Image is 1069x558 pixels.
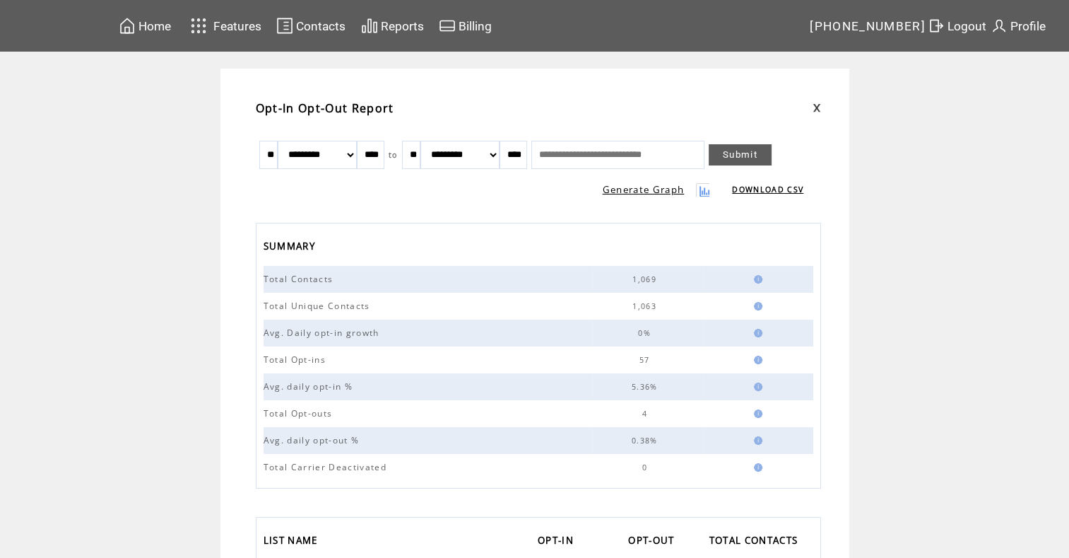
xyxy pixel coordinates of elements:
[264,273,337,285] span: Total Contacts
[264,434,363,446] span: Avg. daily opt-out %
[750,383,762,391] img: help.gif
[264,236,319,260] span: SUMMARY
[632,301,660,311] span: 1,063
[642,409,650,419] span: 4
[810,19,926,33] span: [PHONE_NUMBER]
[213,19,261,33] span: Features
[538,530,581,554] a: OPT-IN
[632,436,661,446] span: 0.38%
[439,17,456,35] img: creidtcard.svg
[264,327,383,339] span: Avg. Daily opt-in growth
[632,382,661,392] span: 5.36%
[750,409,762,418] img: help.gif
[274,15,348,37] a: Contacts
[732,185,803,194] a: DOWNLOAD CSV
[256,100,394,116] span: Opt-In Opt-Out Report
[264,530,321,554] span: LIST NAME
[389,150,398,160] span: to
[709,144,772,165] a: Submit
[359,15,426,37] a: Reports
[628,530,678,554] span: OPT-OUT
[437,15,494,37] a: Billing
[361,17,378,35] img: chart.svg
[276,17,293,35] img: contacts.svg
[632,274,660,284] span: 1,069
[750,275,762,284] img: help.gif
[1010,19,1046,33] span: Profile
[750,329,762,337] img: help.gif
[264,530,325,554] a: LIST NAME
[187,14,211,37] img: features.svg
[264,461,390,473] span: Total Carrier Deactivated
[750,463,762,472] img: help.gif
[642,463,650,472] span: 0
[988,15,1048,37] a: Profile
[947,19,986,33] span: Logout
[709,530,805,554] a: TOTAL CONTACTS
[264,354,329,366] span: Total Opt-ins
[264,300,374,312] span: Total Unique Contacts
[381,19,424,33] span: Reports
[928,17,945,35] img: exit.svg
[264,380,356,393] span: Avg. daily opt-in %
[639,355,654,365] span: 57
[750,436,762,445] img: help.gif
[638,328,654,338] span: 0%
[603,183,685,196] a: Generate Graph
[709,530,802,554] span: TOTAL CONTACTS
[264,407,336,419] span: Total Opt-outs
[991,17,1008,35] img: profile.svg
[117,15,173,37] a: Home
[184,12,264,40] a: Features
[538,530,577,554] span: OPT-IN
[750,302,762,310] img: help.gif
[628,530,681,554] a: OPT-OUT
[138,19,171,33] span: Home
[750,356,762,364] img: help.gif
[296,19,345,33] span: Contacts
[119,17,136,35] img: home.svg
[926,15,988,37] a: Logout
[459,19,492,33] span: Billing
